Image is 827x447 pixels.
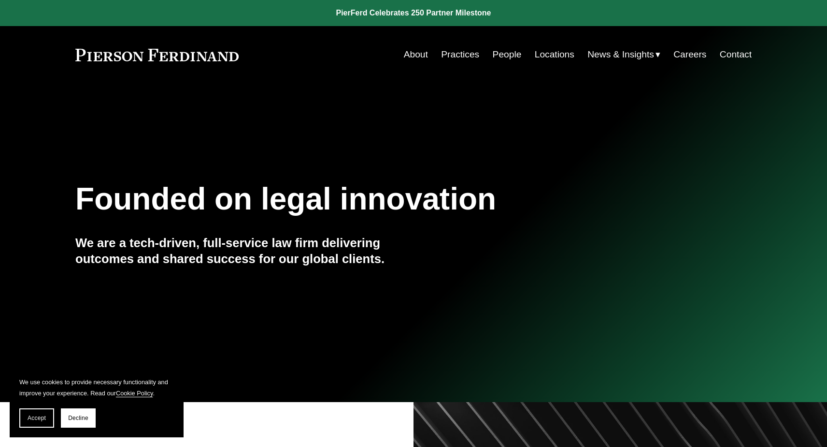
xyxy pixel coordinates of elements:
button: Accept [19,408,54,428]
span: Decline [68,415,88,421]
a: Practices [441,45,479,64]
a: folder dropdown [587,45,660,64]
span: Accept [28,415,46,421]
button: Decline [61,408,96,428]
span: News & Insights [587,46,654,63]
a: People [493,45,522,64]
a: Locations [535,45,574,64]
p: We use cookies to provide necessary functionality and improve your experience. Read our . [19,377,174,399]
section: Cookie banner [10,367,184,437]
a: About [404,45,428,64]
h4: We are a tech-driven, full-service law firm delivering outcomes and shared success for our global... [75,235,413,266]
h1: Founded on legal innovation [75,182,639,217]
a: Careers [673,45,706,64]
a: Contact [720,45,752,64]
a: Cookie Policy [116,390,153,397]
